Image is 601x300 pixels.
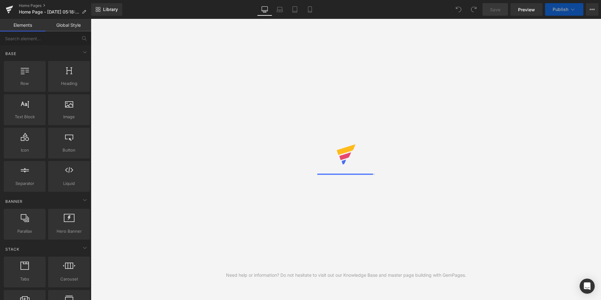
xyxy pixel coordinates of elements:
span: Liquid [50,180,88,187]
span: Base [5,51,17,57]
a: Global Style [46,19,91,31]
span: Preview [518,6,535,13]
a: Laptop [272,3,287,16]
a: New Library [91,3,122,16]
a: Home Pages [19,3,91,8]
a: Mobile [302,3,317,16]
span: Row [6,80,44,87]
span: Stack [5,246,20,252]
span: Button [50,147,88,153]
div: Open Intercom Messenger [580,279,595,294]
button: Redo [467,3,480,16]
a: Desktop [257,3,272,16]
a: Preview [510,3,543,16]
span: Image [50,114,88,120]
span: Hero Banner [50,228,88,235]
span: Library [103,7,118,12]
button: More [586,3,598,16]
span: Publish [553,7,568,12]
span: Icon [6,147,44,153]
a: Tablet [287,3,302,16]
span: Parallax [6,228,44,235]
span: Tabs [6,276,44,282]
div: Need help or information? Do not hesitate to visit out our Knowledge Base and master page buildin... [226,272,466,279]
span: Save [490,6,500,13]
span: Carousel [50,276,88,282]
button: Undo [452,3,465,16]
span: Text Block [6,114,44,120]
span: Separator [6,180,44,187]
span: Home Page - [DATE] 05:18:21 [19,9,79,14]
span: Heading [50,80,88,87]
span: Banner [5,198,23,204]
button: Publish [545,3,583,16]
